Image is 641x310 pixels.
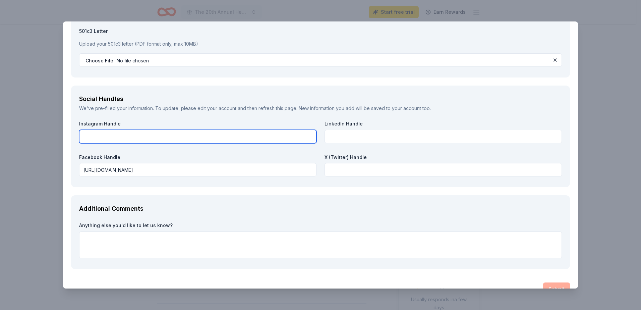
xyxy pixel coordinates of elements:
[79,203,562,214] div: Additional Comments
[79,104,562,112] div: We've pre-filled your information. To update, please and then refresh this page. New information ...
[79,120,316,127] label: Instagram Handle
[79,222,562,229] label: Anything else you'd like to let us know?
[79,28,562,35] label: 501c3 Letter
[79,94,562,104] div: Social Handles
[325,154,562,161] label: X (Twitter) Handle
[325,120,562,127] label: LinkedIn Handle
[79,40,562,48] p: Upload your 501c3 letter (PDF format only, max 10MB)
[79,154,316,161] label: Facebook Handle
[197,105,236,111] a: edit your account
